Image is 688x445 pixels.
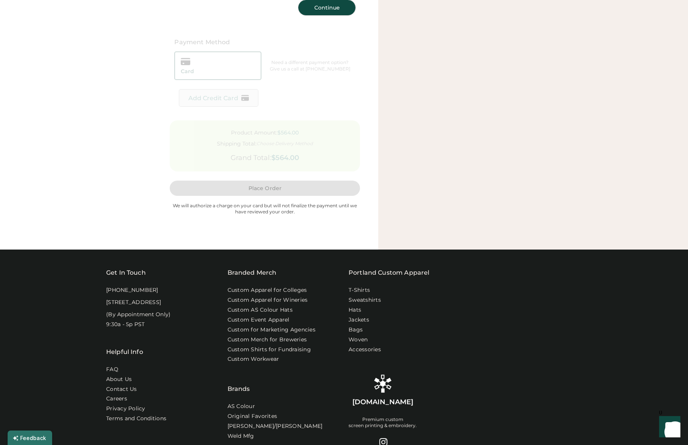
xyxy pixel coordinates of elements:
[181,68,194,75] div: Card
[228,346,311,354] a: Custom Shirts for Fundraising
[188,94,238,102] div: Add Credit Card
[228,316,290,324] a: Custom Event Apparel
[231,154,271,162] div: Grand Total:
[106,395,127,403] a: Careers
[349,287,370,294] a: T-Shirts
[352,397,413,407] div: [DOMAIN_NAME]
[228,326,315,334] a: Custom for Marketing Agencies
[228,355,279,363] a: Custom Workwear
[106,299,161,306] div: [STREET_ADDRESS]
[170,38,360,47] div: Payment Method
[106,405,145,413] a: Privacy Policy
[106,376,132,383] a: About Us
[106,287,158,294] div: [PHONE_NUMBER]
[106,268,146,277] div: Get In Touch
[349,336,368,344] a: Woven
[228,268,277,277] div: Branded Merch
[228,403,255,410] a: AS Colour
[241,94,249,102] img: creditcard.svg
[181,57,190,66] img: creditcard.svg
[374,375,392,393] img: Rendered Logo - Screens
[228,306,293,314] a: Custom AS Colour Hats
[231,130,277,136] div: Product Amount:
[106,366,118,373] a: FAQ
[228,432,254,440] a: Weld Mfg
[217,141,256,147] div: Shipping Total:
[106,415,166,423] div: Terms and Conditions
[349,296,381,304] a: Sweatshirts
[277,130,299,136] div: $564.00
[228,336,307,344] a: Custom Merch for Breweries
[228,423,323,430] a: [PERSON_NAME]/[PERSON_NAME]
[349,268,429,277] a: Portland Custom Apparel
[271,154,299,162] div: $564.00
[228,296,308,304] a: Custom Apparel for Wineries
[256,141,313,146] div: Choose Delivery Method
[228,413,277,420] a: Original Favorites
[349,416,417,429] div: Premium custom screen printing & embroidery.
[170,181,360,196] button: Place Order
[349,316,369,324] a: Jackets
[349,326,363,334] a: Bags
[106,386,137,393] a: Contact Us
[349,346,381,354] a: Accessories
[170,203,360,216] div: We will authorize a charge on your card but will not finalize the payment until we have reviewed ...
[106,321,145,328] div: 9:30a - 5p PST
[228,287,307,294] a: Custom Apparel for Colleges
[652,411,685,443] iframe: Front Chat
[264,59,355,72] div: Need a different payment option? Give us a call at [PHONE_NUMBER]
[228,365,250,394] div: Brands
[106,311,170,319] div: (By Appointment Only)
[349,306,361,314] a: Hats
[106,347,143,357] div: Helpful Info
